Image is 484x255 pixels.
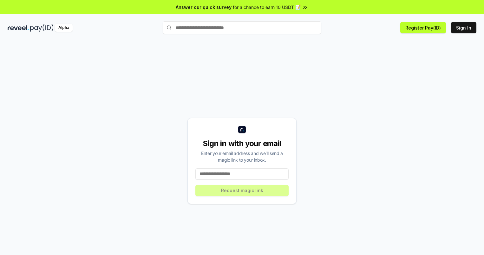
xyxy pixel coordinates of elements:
button: Register Pay(ID) [400,22,446,33]
span: Answer our quick survey [176,4,232,10]
div: Alpha [55,24,73,32]
div: Enter your email address and we’ll send a magic link to your inbox. [195,150,289,163]
button: Sign In [451,22,476,33]
span: for a chance to earn 10 USDT 📝 [233,4,301,10]
img: logo_small [238,126,246,133]
div: Sign in with your email [195,138,289,149]
img: reveel_dark [8,24,29,32]
img: pay_id [30,24,54,32]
